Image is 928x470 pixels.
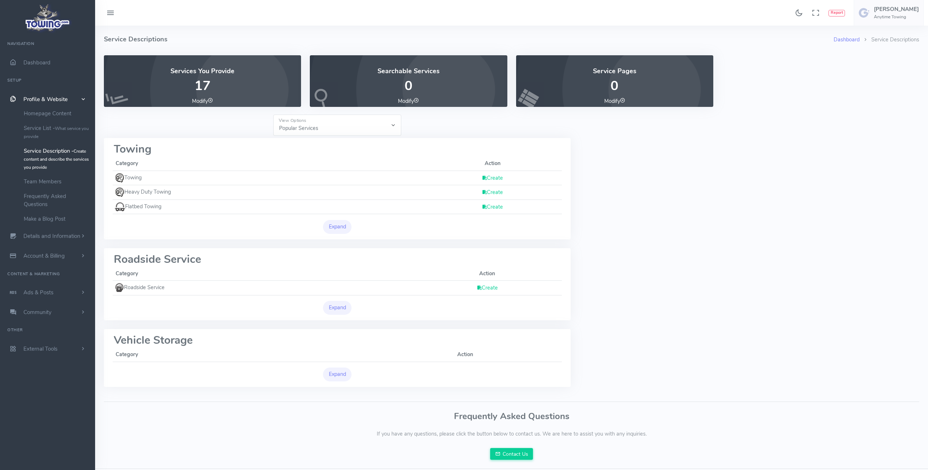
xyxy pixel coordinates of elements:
[23,345,57,352] span: External Tools
[23,2,72,33] img: logo
[23,233,80,240] span: Details and Information
[113,185,423,200] td: Heavy Duty Towing
[114,254,561,266] h2: Roadside Service
[368,348,562,362] th: Action
[115,202,125,212] img: icon_flat_bed.gif
[23,252,65,260] span: Account & Billing
[113,267,412,281] th: Category
[834,36,860,43] a: Dashboard
[18,174,95,189] a: Team Members
[104,26,834,53] h4: Service Descriptions
[115,187,124,197] img: icon_towing_small.gif
[273,115,401,136] select: Floating label select example
[18,212,95,226] a: Make a Blog Post
[23,96,68,103] span: Profile & Website
[423,157,562,171] th: Action
[113,79,292,93] p: 17
[482,203,503,210] a: Create
[323,368,352,381] button: Expand
[490,448,533,460] a: Contact Us
[113,68,292,75] h4: Services You Provide
[23,309,52,316] span: Community
[477,284,498,291] a: Create
[192,97,213,105] a: Modify
[115,173,124,183] img: icon_towing_small.gif
[398,97,419,105] a: Modify
[18,121,95,143] a: Service List -What service you provide
[323,301,352,315] button: Expand
[319,68,498,75] h4: Searchable Services
[323,220,352,234] button: Expand
[829,10,845,16] button: Report
[113,157,423,171] th: Category
[104,430,919,438] p: If you have any questions, please click the button below to contact us. We are here to assist you...
[860,36,919,44] li: Service Descriptions
[604,97,625,105] a: Modify
[18,106,95,121] a: Homepage Content
[24,148,89,170] small: Create content and describe the services you provide
[113,348,368,362] th: Category
[18,189,95,212] a: Frequently Asked Questions
[874,6,919,12] h5: [PERSON_NAME]
[24,126,89,139] small: What service you provide
[525,68,705,75] h4: Service Pages
[113,171,423,185] td: Towing
[412,267,562,281] th: Action
[23,289,53,296] span: Ads & Posts
[114,143,561,156] h2: Towing
[525,79,705,93] p: 0
[482,174,503,182] a: Create
[874,15,919,19] h6: Anytime Towing
[18,143,95,174] a: Service Description -Create content and describe the services you provide
[114,335,561,347] h2: Vehicle Storage
[23,59,50,66] span: Dashboard
[405,77,413,95] span: 0
[859,7,870,19] img: user-image
[104,411,919,421] h3: Frequently Asked Questions
[482,189,503,196] a: Create
[113,199,423,214] td: Flatbed Towing
[113,281,412,295] td: Roadside Service
[115,283,124,292] img: icon_pump.gif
